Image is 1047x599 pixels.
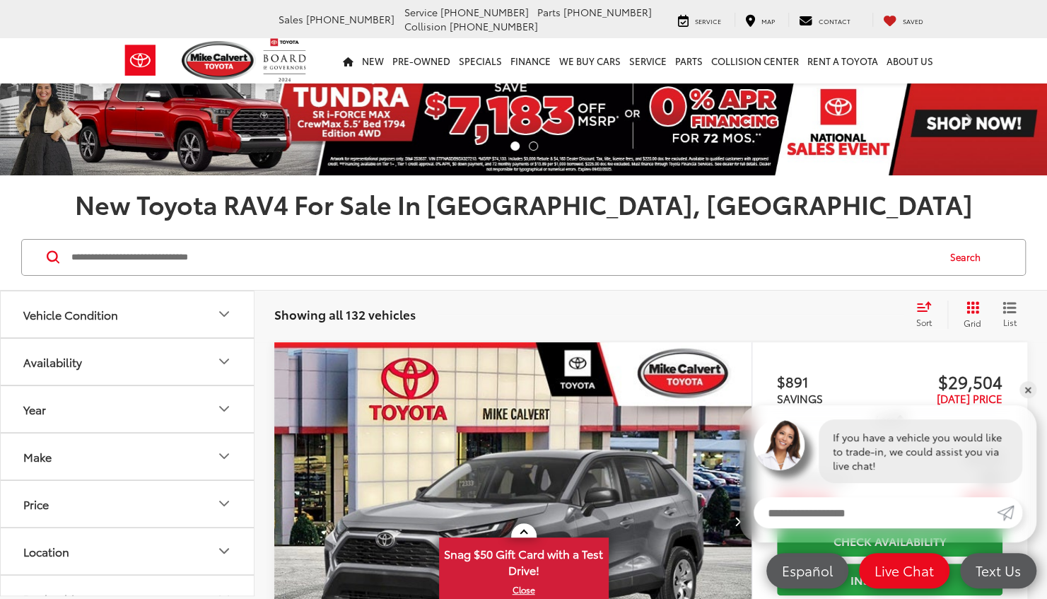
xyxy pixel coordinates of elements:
a: Collision Center [707,38,803,83]
button: AvailabilityAvailability [1,339,255,385]
span: Saved [903,16,923,25]
button: List View [992,301,1027,329]
div: Year [23,402,46,416]
div: Year [216,400,233,417]
span: [PHONE_NUMBER] [440,5,529,19]
a: Map [735,13,785,27]
a: Submit [997,497,1022,528]
span: Service [404,5,438,19]
a: Home [339,38,358,83]
span: Map [761,16,775,25]
div: Price [23,497,49,511]
div: Location [216,542,233,559]
span: $891 [777,371,890,392]
div: Make [216,448,233,465]
div: Vehicle Condition [216,306,233,322]
div: Location [23,545,69,558]
a: New [358,38,388,83]
a: WE BUY CARS [555,38,625,83]
input: Search by Make, Model, or Keyword [70,240,937,274]
span: Collision [404,19,447,33]
button: YearYear [1,386,255,432]
span: Text Us [969,562,1028,579]
span: Showing all 132 vehicles [274,306,416,322]
a: Service [667,13,732,27]
button: Vehicle ConditionVehicle Condition [1,291,255,337]
button: Select sort value [909,301,947,329]
a: About Us [882,38,937,83]
a: Live Chat [859,553,949,588]
span: Contact [819,16,850,25]
button: LocationLocation [1,528,255,574]
span: [PHONE_NUMBER] [563,5,652,19]
a: My Saved Vehicles [872,13,934,27]
button: Grid View [947,301,992,329]
a: Pre-Owned [388,38,455,83]
div: If you have a vehicle you would like to trade-in, we could assist you via live chat! [819,419,1022,483]
button: Next image [723,496,751,546]
a: Finance [506,38,555,83]
input: Enter your message [754,497,997,528]
a: Rent a Toyota [803,38,882,83]
a: Español [766,553,848,588]
span: Sort [916,316,932,328]
span: Snag $50 Gift Card with a Test Drive! [440,539,607,582]
span: Parts [537,5,561,19]
span: Live Chat [867,562,941,579]
span: Español [775,562,840,579]
span: List [1002,316,1017,328]
span: $29,504 [889,371,1002,392]
div: Price [216,495,233,512]
span: Sales [279,12,303,26]
span: [PHONE_NUMBER] [450,19,538,33]
a: Contact [788,13,861,27]
div: Availability [23,355,82,368]
img: Toyota [114,37,167,83]
span: Service [695,16,721,25]
span: Grid [964,317,981,329]
img: Mike Calvert Toyota [182,41,257,80]
a: Service [625,38,671,83]
a: Specials [455,38,506,83]
span: [DATE] PRICE [937,390,1002,406]
a: Parts [671,38,707,83]
div: Vehicle Condition [23,308,118,321]
button: PricePrice [1,481,255,527]
div: Make [23,450,52,463]
button: MakeMake [1,434,255,479]
div: Availability [216,353,233,370]
a: Text Us [960,553,1036,588]
span: SAVINGS [777,390,823,406]
img: Agent profile photo [754,419,805,470]
span: [PHONE_NUMBER] [306,12,394,26]
button: Search [937,240,1001,275]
